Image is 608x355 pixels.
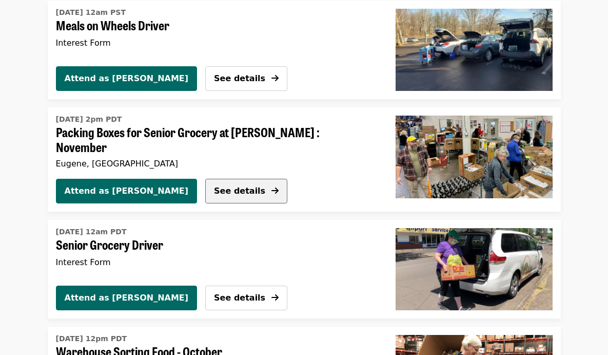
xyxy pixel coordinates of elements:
[56,159,371,169] div: Eugene, [GEOGRAPHIC_DATA]
[387,107,561,212] a: Packing Boxes for Senior Grocery at Bailey Hill : November
[56,257,111,267] span: Interest Form
[396,9,553,91] img: Meals on Wheels Driver organized by Food for Lane County
[205,66,287,91] button: See details
[56,125,371,155] span: Packing Boxes for Senior Grocery at [PERSON_NAME] : November
[56,237,371,252] span: Senior Grocery Driver
[387,220,561,319] a: Senior Grocery Driver
[214,293,265,303] span: See details
[56,111,371,171] a: See details for "Packing Boxes for Senior Grocery at Bailey Hill : November"
[271,293,279,303] i: arrow-right icon
[271,186,279,196] i: arrow-right icon
[65,72,189,85] span: Attend as [PERSON_NAME]
[271,73,279,83] i: arrow-right icon
[56,114,122,125] time: [DATE] 2pm PDT
[56,5,371,53] a: See details for "Meals on Wheels Driver"
[56,18,371,33] span: Meals on Wheels Driver
[396,228,553,310] img: Senior Grocery Driver organized by Food for Lane County
[56,66,198,91] button: Attend as [PERSON_NAME]
[56,286,198,310] button: Attend as [PERSON_NAME]
[214,186,265,196] span: See details
[65,185,189,197] span: Attend as [PERSON_NAME]
[56,7,126,18] time: [DATE] 12am PST
[205,179,287,203] button: See details
[56,179,198,203] button: Attend as [PERSON_NAME]
[205,286,287,310] button: See details
[387,1,561,99] a: Meals on Wheels Driver
[56,38,111,48] span: Interest Form
[56,224,371,273] a: See details for "Senior Grocery Driver"
[396,116,553,198] img: Packing Boxes for Senior Grocery at Bailey Hill : November organized by Food for Lane County
[65,292,189,304] span: Attend as [PERSON_NAME]
[214,73,265,83] span: See details
[56,227,127,237] time: [DATE] 12am PDT
[56,333,127,344] time: [DATE] 12pm PDT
